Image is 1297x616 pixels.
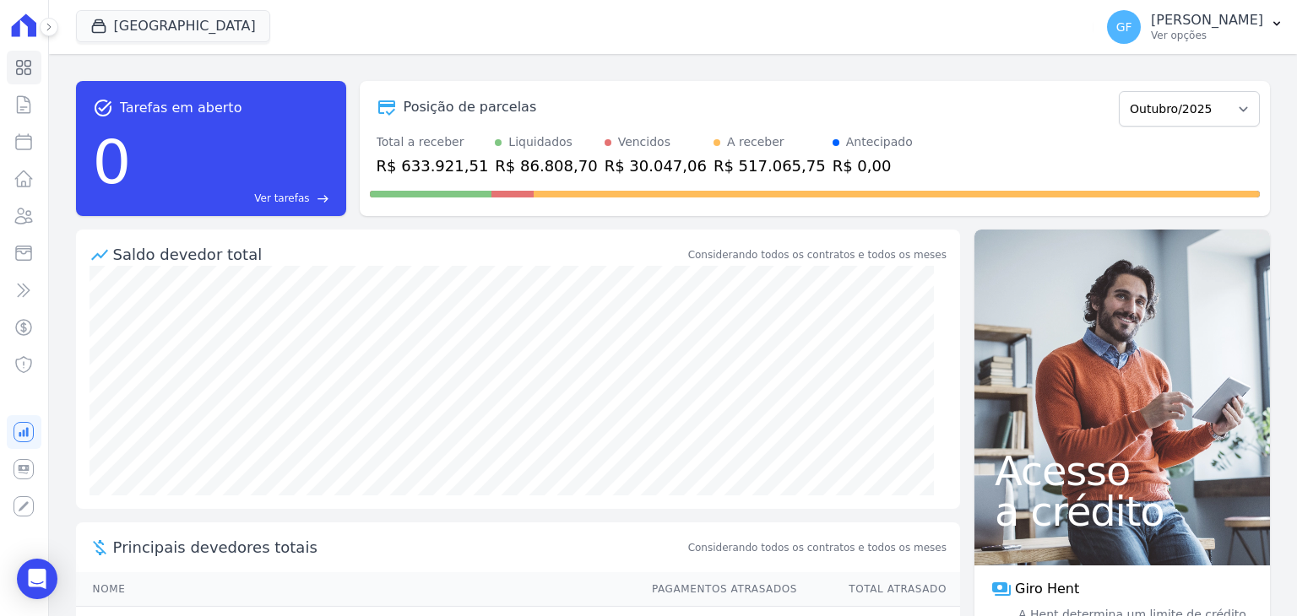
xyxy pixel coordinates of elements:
p: Ver opções [1151,29,1263,42]
div: Open Intercom Messenger [17,559,57,599]
span: Acesso [995,451,1250,491]
th: Nome [76,572,636,607]
div: R$ 517.065,75 [714,154,826,177]
div: Total a receber [377,133,489,151]
button: GF [PERSON_NAME] Ver opções [1093,3,1297,51]
span: task_alt [93,98,113,118]
span: GF [1116,21,1132,33]
th: Pagamentos Atrasados [636,572,798,607]
a: Ver tarefas east [138,191,328,206]
div: R$ 0,00 [833,154,913,177]
span: Considerando todos os contratos e todos os meses [688,540,947,555]
div: R$ 86.808,70 [495,154,597,177]
div: Saldo devedor total [113,243,685,266]
div: 0 [93,118,132,206]
div: Considerando todos os contratos e todos os meses [688,247,947,262]
span: Tarefas em aberto [120,98,242,118]
div: Posição de parcelas [404,97,537,117]
div: Antecipado [846,133,913,151]
div: R$ 633.921,51 [377,154,489,177]
p: [PERSON_NAME] [1151,12,1263,29]
button: [GEOGRAPHIC_DATA] [76,10,270,42]
span: Giro Hent [1015,579,1079,599]
div: R$ 30.047,06 [605,154,707,177]
th: Total Atrasado [798,572,960,607]
span: Ver tarefas [254,191,309,206]
div: Liquidados [508,133,573,151]
div: Vencidos [618,133,670,151]
span: east [317,192,329,205]
span: Principais devedores totais [113,536,685,559]
span: a crédito [995,491,1250,532]
div: A receber [727,133,784,151]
